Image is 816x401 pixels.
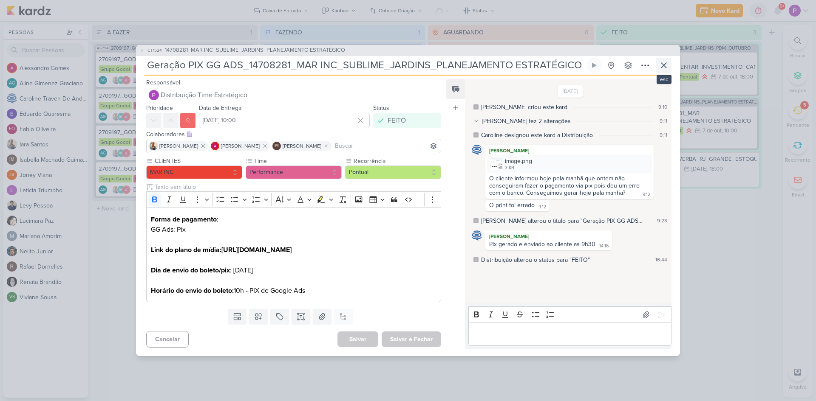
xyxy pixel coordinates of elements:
[146,191,441,208] div: Editor toolbar
[481,131,593,140] div: Caroline designou este kard a Distribuição
[657,75,671,84] div: esc
[253,157,342,165] label: Time
[487,155,652,173] div: image.png
[146,79,180,86] label: Responsável
[472,230,482,241] img: Caroline Traven De Andrade
[333,141,439,151] input: Buscar
[199,113,370,128] input: Select a date
[482,117,571,126] div: [PERSON_NAME] fez 2 alterações
[655,256,667,264] div: 16:44
[643,191,650,198] div: 9:12
[275,144,279,148] p: IM
[151,286,234,295] strong: Horário do envio do boleto:
[473,257,479,262] div: Este log é visível à todos no kard
[481,255,590,264] div: Distribuição alterou o status para "FEITO"
[221,142,260,150] span: [PERSON_NAME]
[221,246,292,254] a: [URL][DOMAIN_NAME]
[487,232,610,241] div: [PERSON_NAME]
[151,215,217,224] strong: Forma de pagamento
[146,104,173,112] label: Prioridade
[159,142,198,150] span: [PERSON_NAME]
[489,202,535,209] div: O print foi errado
[246,165,342,179] button: Performance
[660,117,667,125] div: 9:11
[151,246,221,254] strong: Link do plano de mídia:
[146,47,163,53] span: CT1524
[473,104,479,109] div: Este log é visível à todos no kard
[146,208,441,302] div: Editor editing area: main
[473,218,479,223] div: Este log é visível à todos no kard
[151,266,230,275] strong: Dia de envio do boleto/pix
[388,115,406,126] div: FEITO
[211,142,219,150] img: Alessandra Gomes
[373,104,389,112] label: Status
[468,306,671,323] div: Editor toolbar
[149,90,159,100] img: Distribuição Time Estratégico
[165,46,345,55] span: 14708281_MAR INC_SUBLIME_JARDINS_PLANEJAMENTO ESTRATÉGICO
[481,103,567,112] div: Caroline criou este kard
[505,165,532,171] div: 3 KB
[151,266,253,275] span: : [DATE]
[591,62,598,69] div: Ligar relógio
[489,241,595,248] div: Pix gerado e enviado ao cliente as 9h30
[505,157,532,165] div: image.png
[599,243,609,250] div: 14:16
[481,216,645,225] div: Caroline alterou o título para "Geração PIX GG ADS_14708281_MAR INC_SUBLIME_JARDINS_PLANEJAMENTO ...
[153,182,441,191] input: Texto sem título
[149,142,158,150] img: Iara Santos
[487,146,652,155] div: [PERSON_NAME]
[490,158,502,170] img: yXADWrffru372ZiSabyMKe8I1EGZbTtnvhaADAue.png
[154,157,242,165] label: CLIENTES
[345,165,441,179] button: Pontual
[657,217,667,224] div: 9:23
[199,104,241,112] label: Data de Entrega
[472,145,482,155] img: Caroline Traven De Andrade
[468,322,671,346] div: Editor editing area: main
[151,215,218,224] span: :
[660,131,667,139] div: 9:11
[146,331,189,348] button: Cancelar
[538,204,546,210] div: 9:12
[144,58,585,73] input: Kard Sem Título
[146,165,242,179] button: MAR INC
[151,225,186,234] span: GG Ads: Pix
[146,130,441,139] div: Colaboradores
[146,87,441,103] button: Distribuição Time Estratégico
[139,46,345,55] button: CT1524 14708281_MAR INC_SUBLIME_JARDINS_PLANEJAMENTO ESTRATÉGICO
[353,157,441,165] label: Recorrência
[373,113,441,128] button: FEITO
[161,90,247,100] span: Distribuição Time Estratégico
[489,175,641,196] div: O cliente informou hoje pela manhã que ontem não conseguiram fazer o pagamento via pix pois deu u...
[658,103,667,111] div: 9:10
[151,286,305,295] span: 10h - PIX de Google Ads
[283,142,321,150] span: [PERSON_NAME]
[272,142,281,150] div: Isabella Machado Guimarães
[473,132,479,137] div: Este log é visível à todos no kard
